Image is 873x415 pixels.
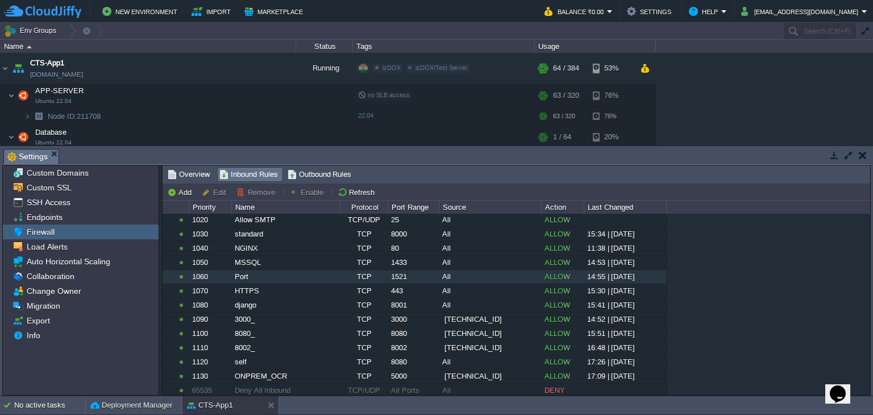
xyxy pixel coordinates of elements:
[388,355,438,369] div: 8080
[584,242,666,255] div: 11:38 | [DATE]
[444,314,502,325] span: [TECHNICAL_ID]
[439,270,541,284] div: All
[584,313,666,326] div: 14:52 | [DATE]
[14,396,85,414] div: No active tasks
[168,168,210,181] span: Overview
[24,182,73,193] a: Custom SSL
[189,384,231,397] div: 65535
[825,370,862,404] iframe: chat widget
[24,330,42,341] a: Info
[30,57,64,69] a: CTS-App1
[584,284,666,298] div: 15:30 | [DATE]
[439,213,541,227] div: All
[340,213,387,227] div: TCP/UDP
[24,301,62,311] span: Migration
[741,5,862,18] button: [EMAIL_ADDRESS][DOMAIN_NAME]
[444,328,502,339] span: [TECHNICAL_ID]
[24,316,52,326] span: Export
[542,313,583,326] div: ALLOW
[383,64,401,71] span: izDOX
[388,313,438,326] div: 3000
[358,112,373,119] span: 22.04
[388,327,438,341] div: 8080
[232,213,339,227] div: Allow SMTP
[232,341,339,355] div: 8002_
[584,341,666,355] div: 16:48 | [DATE]
[24,227,56,237] a: Firewall
[439,298,541,312] div: All
[542,384,583,397] div: DENY
[189,213,231,227] div: 1020
[584,298,666,312] div: 15:41 | [DATE]
[232,313,339,326] div: 3000_
[10,53,26,84] img: AMDAwAAAACH5BAEAAAAALAAAAAABAAEAAAICRAEAOw==
[439,227,541,241] div: All
[1,53,10,84] img: AMDAwAAAACH5BAEAAAAALAAAAAABAAEAAAICRAEAOw==
[232,270,339,284] div: Port
[593,53,630,84] div: 53%
[189,341,231,355] div: 1110
[340,355,387,369] div: TCP
[189,242,231,255] div: 1040
[340,313,387,326] div: TCP
[553,107,575,125] div: 63 / 320
[34,128,68,136] a: DatabaseUbuntu 22.04
[15,84,31,107] img: AMDAwAAAACH5BAEAAAAALAAAAAABAAEAAAICRAEAOw==
[24,242,69,252] span: Load Alerts
[542,270,583,284] div: ALLOW
[31,107,47,125] img: AMDAwAAAACH5BAEAAAAALAAAAAABAAEAAAICRAEAOw==
[584,355,666,369] div: 17:26 | [DATE]
[388,384,438,397] div: All Ports
[47,111,102,121] span: 211708
[553,53,579,84] div: 64 / 384
[340,298,387,312] div: TCP
[30,69,83,80] span: [DOMAIN_NAME]
[542,341,583,355] div: ALLOW
[289,187,327,197] button: Enable
[338,187,378,197] button: Refresh
[584,370,666,383] div: 17:09 | [DATE]
[34,86,85,96] span: APP-SERVER
[189,227,231,241] div: 1030
[189,270,231,284] div: 1060
[542,256,583,269] div: ALLOW
[4,5,81,19] img: CloudJiffy
[296,53,353,84] div: Running
[388,213,438,227] div: 25
[189,370,231,383] div: 1130
[24,286,83,296] a: Change Owner
[189,327,231,341] div: 1100
[8,84,15,107] img: AMDAwAAAACH5BAEAAAAALAAAAAABAAEAAAICRAEAOw==
[189,298,231,312] div: 1080
[24,168,90,178] a: Custom Domains
[219,168,278,181] span: Inbound Rules
[388,242,438,255] div: 80
[354,40,534,53] div: Tags
[232,355,339,369] div: self
[24,271,76,281] a: Collaboration
[232,298,339,312] div: django
[189,355,231,369] div: 1120
[8,126,15,148] img: AMDAwAAAACH5BAEAAAAALAAAAAABAAEAAAICRAEAOw==
[340,227,387,241] div: TCP
[542,370,583,383] div: ALLOW
[415,64,468,71] span: izDOX/Test Server
[585,201,666,214] div: Last Changed
[232,370,339,383] div: ONPREM_OCR
[244,5,306,18] button: Marketplace
[189,284,231,298] div: 1070
[584,227,666,241] div: 15:34 | [DATE]
[24,212,64,222] a: Endpoints
[593,84,630,107] div: 76%
[189,256,231,269] div: 1050
[542,227,583,241] div: ALLOW
[544,5,607,18] button: Balance ₹0.00
[232,327,339,341] div: 8080_
[542,327,583,341] div: ALLOW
